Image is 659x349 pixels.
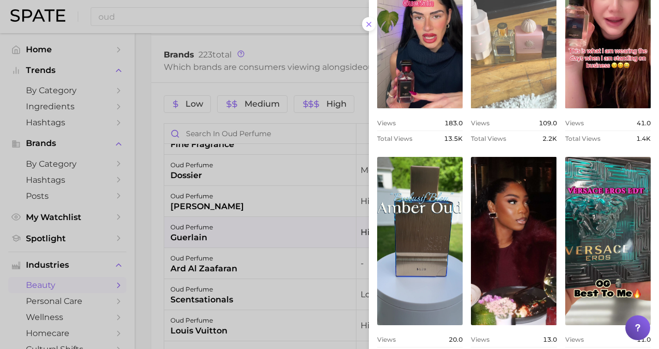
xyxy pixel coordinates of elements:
span: 11.0 [637,336,651,343]
span: Views [565,119,584,127]
span: 41.0 [637,119,651,127]
span: 109.0 [539,119,557,127]
span: Views [471,336,490,343]
span: 13.5k [444,135,463,142]
span: 183.0 [445,119,463,127]
span: Total Views [471,135,506,142]
span: Total Views [377,135,412,142]
span: Views [377,119,396,127]
span: Views [565,336,584,343]
span: 1.4k [636,135,651,142]
span: 2.2k [542,135,557,142]
span: Views [471,119,490,127]
span: 13.0 [543,336,557,343]
span: Total Views [565,135,600,142]
span: Views [377,336,396,343]
span: 20.0 [449,336,463,343]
